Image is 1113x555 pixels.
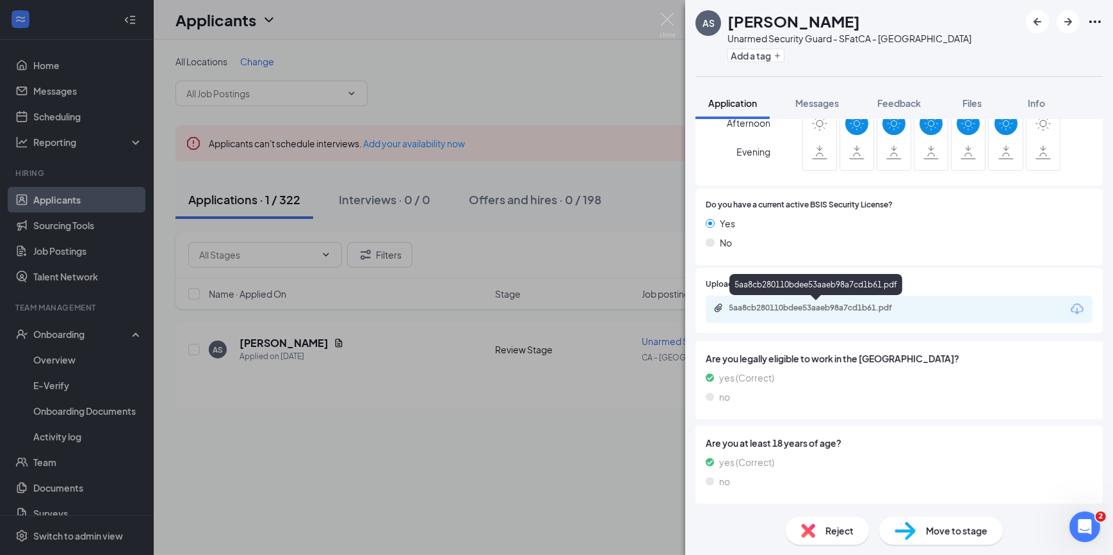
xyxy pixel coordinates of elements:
[719,474,730,488] span: no
[1030,14,1045,29] svg: ArrowLeftNew
[1096,511,1106,522] span: 2
[706,351,1093,366] span: Are you legally eligible to work in the [GEOGRAPHIC_DATA]?
[1069,511,1100,542] iframe: Intercom live chat
[877,97,921,109] span: Feedback
[1087,14,1103,29] svg: Ellipses
[713,303,921,315] a: Paperclip5aa8cb280110bdee53aaeb98a7cd1b61.pdf
[703,17,715,29] div: AS
[1028,97,1045,109] span: Info
[1069,302,1085,317] svg: Download
[729,274,902,295] div: 5aa8cb280110bdee53aaeb98a7cd1b61.pdf
[719,455,774,469] span: yes (Correct)
[708,97,757,109] span: Application
[719,390,730,404] span: no
[727,111,770,134] span: Afternoon
[1057,10,1080,33] button: ArrowRight
[706,278,764,291] span: Upload Resume
[736,140,770,163] span: Evening
[719,371,774,385] span: yes (Correct)
[720,216,735,230] span: Yes
[1026,10,1049,33] button: ArrowLeftNew
[774,52,781,60] svg: Plus
[825,524,854,538] span: Reject
[706,199,893,211] span: Do you have a current active BSIS Security License?
[926,524,987,538] span: Move to stage
[713,303,724,313] svg: Paperclip
[720,236,732,250] span: No
[1060,14,1076,29] svg: ArrowRight
[706,436,1093,450] span: Are you at least 18 years of age?
[729,303,908,313] div: 5aa8cb280110bdee53aaeb98a7cd1b61.pdf
[795,97,839,109] span: Messages
[727,32,971,45] div: Unarmed Security Guard - SF at CA - [GEOGRAPHIC_DATA]
[963,97,982,109] span: Files
[727,10,860,32] h1: [PERSON_NAME]
[727,49,784,62] button: PlusAdd a tag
